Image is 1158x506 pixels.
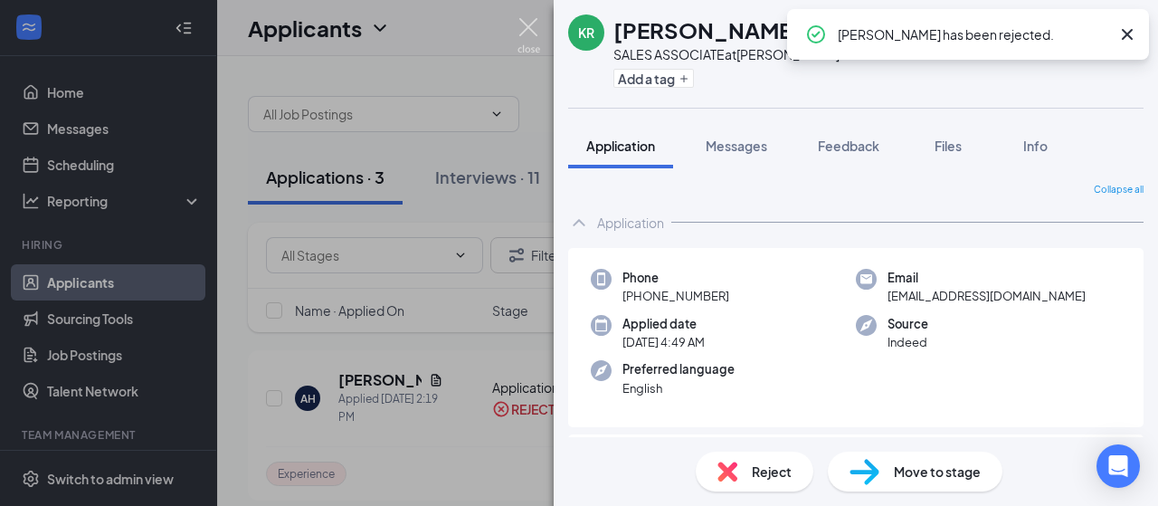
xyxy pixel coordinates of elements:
span: [EMAIL_ADDRESS][DOMAIN_NAME] [887,287,1086,305]
button: PlusAdd a tag [613,69,694,88]
svg: Plus [679,73,689,84]
span: Feedback [818,138,879,154]
h1: [PERSON_NAME] [613,14,801,45]
svg: CheckmarkCircle [805,24,827,45]
span: Application [586,138,655,154]
span: English [622,379,735,397]
span: Preferred language [622,360,735,378]
span: Indeed [887,333,928,351]
svg: Cross [1116,24,1138,45]
span: Info [1023,138,1048,154]
div: [PERSON_NAME] has been rejected. [838,24,1109,45]
span: Collapse all [1094,183,1144,197]
span: Move to stage [894,462,981,482]
span: Messages [706,138,767,154]
div: KR [578,24,594,42]
svg: ChevronUp [568,212,590,234]
span: [DATE] 4:49 AM [622,333,705,351]
span: Email [887,269,1086,287]
div: Application [597,214,664,232]
span: Phone [622,269,729,287]
div: SALES ASSOCIATE at [PERSON_NAME] [613,45,840,63]
span: Files [935,138,962,154]
span: Reject [752,462,792,482]
span: Applied date [622,315,705,333]
span: Source [887,315,928,333]
div: Open Intercom Messenger [1096,444,1140,488]
span: [PHONE_NUMBER] [622,287,729,305]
